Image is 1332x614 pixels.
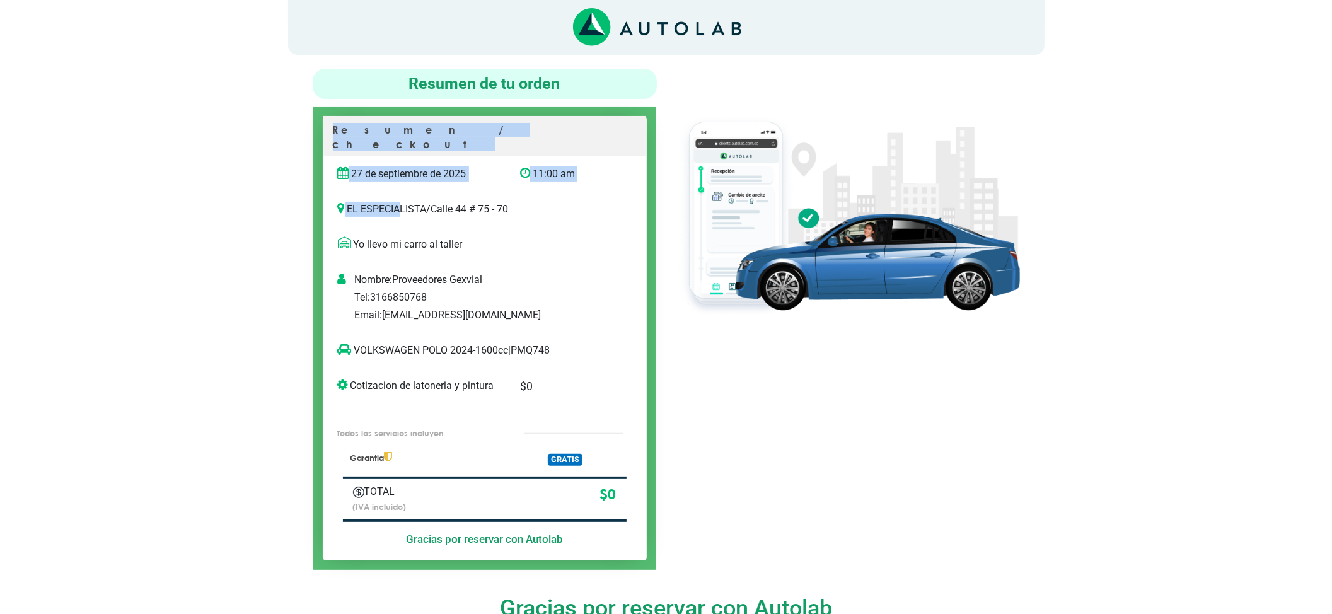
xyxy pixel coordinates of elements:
[573,21,741,33] a: Link al sitio de autolab
[520,378,605,395] p: $ 0
[333,123,637,156] p: Resumen / checkout
[337,427,498,439] p: Todos los servicios incluyen
[548,454,582,466] span: GRATIS
[354,290,641,305] p: Tel: 3166850768
[338,343,606,358] p: VOLKSWAGEN POLO 2024-1600cc | PMQ748
[353,487,364,498] img: Autobooking-Iconos-23.png
[350,452,502,464] p: Garantía
[354,308,641,323] p: Email: [EMAIL_ADDRESS][DOMAIN_NAME]
[338,202,632,217] p: EL ESPECIALISTA / Calle 44 # 75 - 70
[470,484,616,506] p: $ 0
[520,166,605,182] p: 11:00 am
[343,533,627,545] h5: Gracias por reservar con Autolab
[338,237,632,252] p: Yo llevo mi carro al taller
[354,272,641,287] p: Nombre: Proveedores Gexvial
[318,74,652,94] h4: Resumen de tu orden
[353,484,452,499] p: TOTAL
[338,378,501,393] p: Cotizacion de latoneria y pintura
[353,502,407,512] small: (IVA incluido)
[338,166,501,182] p: 27 de septiembre de 2025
